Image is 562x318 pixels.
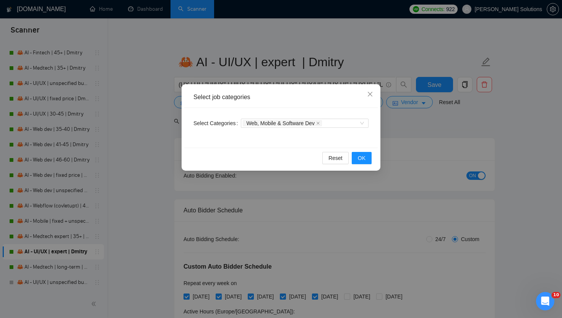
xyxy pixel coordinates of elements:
span: Web, Mobile & Software Dev [243,120,322,126]
button: Reset [322,152,349,164]
button: OK [352,152,372,164]
div: Select job categories [193,93,369,101]
iframe: Intercom live chat [536,292,554,310]
button: Close [360,84,380,105]
span: Web, Mobile & Software Dev [246,121,315,126]
span: close [367,91,373,97]
span: close [316,121,320,125]
label: Select Categories [193,117,241,129]
span: OK [358,154,365,162]
span: 10 [552,292,560,298]
span: Reset [328,154,343,162]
